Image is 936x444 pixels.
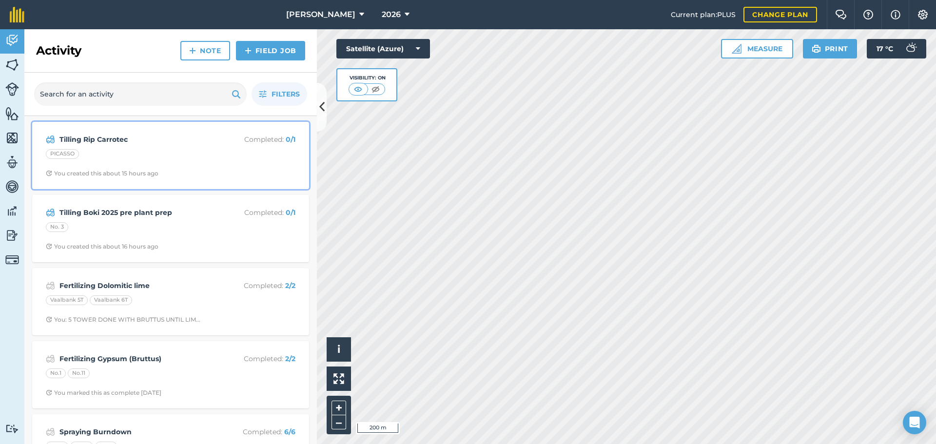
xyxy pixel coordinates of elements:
div: You: 5 TOWER DONE WITH BRUTTUS UNTIL LIM... [46,316,200,324]
img: svg+xml;base64,PD94bWwgdmVyc2lvbj0iMS4wIiBlbmNvZGluZz0idXRmLTgiPz4KPCEtLSBHZW5lcmF0b3I6IEFkb2JlIE... [46,280,55,291]
img: svg+xml;base64,PD94bWwgdmVyc2lvbj0iMS4wIiBlbmNvZGluZz0idXRmLTgiPz4KPCEtLSBHZW5lcmF0b3I6IEFkb2JlIE... [46,353,55,365]
p: Completed : [218,353,295,364]
img: svg+xml;base64,PHN2ZyB4bWxucz0iaHR0cDovL3d3dy53My5vcmcvMjAwMC9zdmciIHdpZHRoPSI1NiIgaGVpZ2h0PSI2MC... [5,131,19,145]
img: svg+xml;base64,PHN2ZyB4bWxucz0iaHR0cDovL3d3dy53My5vcmcvMjAwMC9zdmciIHdpZHRoPSI1MCIgaGVpZ2h0PSI0MC... [352,84,364,94]
span: Filters [272,89,300,99]
button: + [331,401,346,415]
div: You created this about 16 hours ago [46,243,158,251]
img: svg+xml;base64,PD94bWwgdmVyc2lvbj0iMS4wIiBlbmNvZGluZz0idXRmLTgiPz4KPCEtLSBHZW5lcmF0b3I6IEFkb2JlIE... [46,207,55,218]
strong: Tilling Rip Carrotec [59,134,214,145]
strong: 0 / 1 [286,135,295,144]
img: svg+xml;base64,PHN2ZyB4bWxucz0iaHR0cDovL3d3dy53My5vcmcvMjAwMC9zdmciIHdpZHRoPSIxNyIgaGVpZ2h0PSIxNy... [891,9,900,20]
div: Vaalbank 6T [90,295,132,305]
a: Field Job [236,41,305,60]
button: 17 °C [867,39,926,58]
span: Current plan : PLUS [671,9,736,20]
img: svg+xml;base64,PD94bWwgdmVyc2lvbj0iMS4wIiBlbmNvZGluZz0idXRmLTgiPz4KPCEtLSBHZW5lcmF0b3I6IEFkb2JlIE... [5,424,19,433]
a: Tilling Boki 2025 pre plant prepCompleted: 0/1No. 3Clock with arrow pointing clockwiseYou created... [38,201,303,256]
div: Vaalbank 5T [46,295,88,305]
p: Completed : [218,207,295,218]
button: Filters [252,82,307,106]
div: You created this about 15 hours ago [46,170,158,177]
a: Note [180,41,230,60]
img: A cog icon [917,10,929,19]
div: Visibility: On [349,74,386,82]
img: svg+xml;base64,PHN2ZyB4bWxucz0iaHR0cDovL3d3dy53My5vcmcvMjAwMC9zdmciIHdpZHRoPSIxOSIgaGVpZ2h0PSIyNC... [232,88,241,100]
img: Clock with arrow pointing clockwise [46,170,52,176]
img: Clock with arrow pointing clockwise [46,389,52,396]
button: Measure [721,39,793,58]
strong: Fertilizing Dolomitic lime [59,280,214,291]
a: Fertilizing Gypsum (Bruttus)Completed: 2/2No.1No.11Clock with arrow pointing clockwiseYou marked ... [38,347,303,403]
img: svg+xml;base64,PD94bWwgdmVyc2lvbj0iMS4wIiBlbmNvZGluZz0idXRmLTgiPz4KPCEtLSBHZW5lcmF0b3I6IEFkb2JlIE... [5,155,19,170]
div: No.1 [46,368,66,378]
img: svg+xml;base64,PHN2ZyB4bWxucz0iaHR0cDovL3d3dy53My5vcmcvMjAwMC9zdmciIHdpZHRoPSIxOSIgaGVpZ2h0PSIyNC... [812,43,821,55]
input: Search for an activity [34,82,247,106]
span: i [337,343,340,355]
img: Clock with arrow pointing clockwise [46,316,52,323]
span: 2026 [382,9,401,20]
p: Completed : [218,134,295,145]
strong: 0 / 1 [286,208,295,217]
div: No. 3 [46,222,68,232]
img: svg+xml;base64,PD94bWwgdmVyc2lvbj0iMS4wIiBlbmNvZGluZz0idXRmLTgiPz4KPCEtLSBHZW5lcmF0b3I6IEFkb2JlIE... [5,179,19,194]
img: fieldmargin Logo [10,7,24,22]
a: Change plan [743,7,817,22]
img: Clock with arrow pointing clockwise [46,243,52,250]
img: Two speech bubbles overlapping with the left bubble in the forefront [835,10,847,19]
button: Satellite (Azure) [336,39,430,58]
strong: Fertilizing Gypsum (Bruttus) [59,353,214,364]
h2: Activity [36,43,81,58]
img: Four arrows, one pointing top left, one top right, one bottom right and the last bottom left [333,373,344,384]
a: Tilling Rip CarrotecCompleted: 0/1PICASSOClock with arrow pointing clockwiseYou created this abou... [38,128,303,183]
strong: 2 / 2 [285,281,295,290]
p: Completed : [218,280,295,291]
strong: Spraying Burndown [59,426,214,437]
button: Print [803,39,858,58]
strong: 2 / 2 [285,354,295,363]
button: i [327,337,351,362]
img: svg+xml;base64,PD94bWwgdmVyc2lvbj0iMS4wIiBlbmNvZGluZz0idXRmLTgiPz4KPCEtLSBHZW5lcmF0b3I6IEFkb2JlIE... [46,426,55,438]
img: svg+xml;base64,PD94bWwgdmVyc2lvbj0iMS4wIiBlbmNvZGluZz0idXRmLTgiPz4KPCEtLSBHZW5lcmF0b3I6IEFkb2JlIE... [46,134,55,145]
div: No.11 [68,368,90,378]
div: You marked this as complete [DATE] [46,389,161,397]
p: Completed : [218,426,295,437]
img: svg+xml;base64,PD94bWwgdmVyc2lvbj0iMS4wIiBlbmNvZGluZz0idXRmLTgiPz4KPCEtLSBHZW5lcmF0b3I6IEFkb2JlIE... [5,204,19,218]
img: svg+xml;base64,PHN2ZyB4bWxucz0iaHR0cDovL3d3dy53My5vcmcvMjAwMC9zdmciIHdpZHRoPSIxNCIgaGVpZ2h0PSIyNC... [245,45,252,57]
span: [PERSON_NAME] [286,9,355,20]
img: svg+xml;base64,PD94bWwgdmVyc2lvbj0iMS4wIiBlbmNvZGluZz0idXRmLTgiPz4KPCEtLSBHZW5lcmF0b3I6IEFkb2JlIE... [901,39,920,58]
img: svg+xml;base64,PHN2ZyB4bWxucz0iaHR0cDovL3d3dy53My5vcmcvMjAwMC9zdmciIHdpZHRoPSI1NiIgaGVpZ2h0PSI2MC... [5,58,19,72]
img: svg+xml;base64,PHN2ZyB4bWxucz0iaHR0cDovL3d3dy53My5vcmcvMjAwMC9zdmciIHdpZHRoPSI1NiIgaGVpZ2h0PSI2MC... [5,106,19,121]
img: A question mark icon [862,10,874,19]
button: – [331,415,346,429]
a: Fertilizing Dolomitic limeCompleted: 2/2Vaalbank 5TVaalbank 6TClock with arrow pointing clockwise... [38,274,303,329]
img: svg+xml;base64,PHN2ZyB4bWxucz0iaHR0cDovL3d3dy53My5vcmcvMjAwMC9zdmciIHdpZHRoPSI1MCIgaGVpZ2h0PSI0MC... [370,84,382,94]
strong: Tilling Boki 2025 pre plant prep [59,207,214,218]
span: 17 ° C [877,39,893,58]
img: svg+xml;base64,PD94bWwgdmVyc2lvbj0iMS4wIiBlbmNvZGluZz0idXRmLTgiPz4KPCEtLSBHZW5lcmF0b3I6IEFkb2JlIE... [5,82,19,96]
div: Open Intercom Messenger [903,411,926,434]
div: PICASSO [46,149,79,159]
img: svg+xml;base64,PD94bWwgdmVyc2lvbj0iMS4wIiBlbmNvZGluZz0idXRmLTgiPz4KPCEtLSBHZW5lcmF0b3I6IEFkb2JlIE... [5,253,19,267]
img: svg+xml;base64,PD94bWwgdmVyc2lvbj0iMS4wIiBlbmNvZGluZz0idXRmLTgiPz4KPCEtLSBHZW5lcmF0b3I6IEFkb2JlIE... [5,228,19,243]
img: svg+xml;base64,PD94bWwgdmVyc2lvbj0iMS4wIiBlbmNvZGluZz0idXRmLTgiPz4KPCEtLSBHZW5lcmF0b3I6IEFkb2JlIE... [5,33,19,48]
img: svg+xml;base64,PHN2ZyB4bWxucz0iaHR0cDovL3d3dy53My5vcmcvMjAwMC9zdmciIHdpZHRoPSIxNCIgaGVpZ2h0PSIyNC... [189,45,196,57]
img: Ruler icon [732,44,741,54]
strong: 6 / 6 [284,427,295,436]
